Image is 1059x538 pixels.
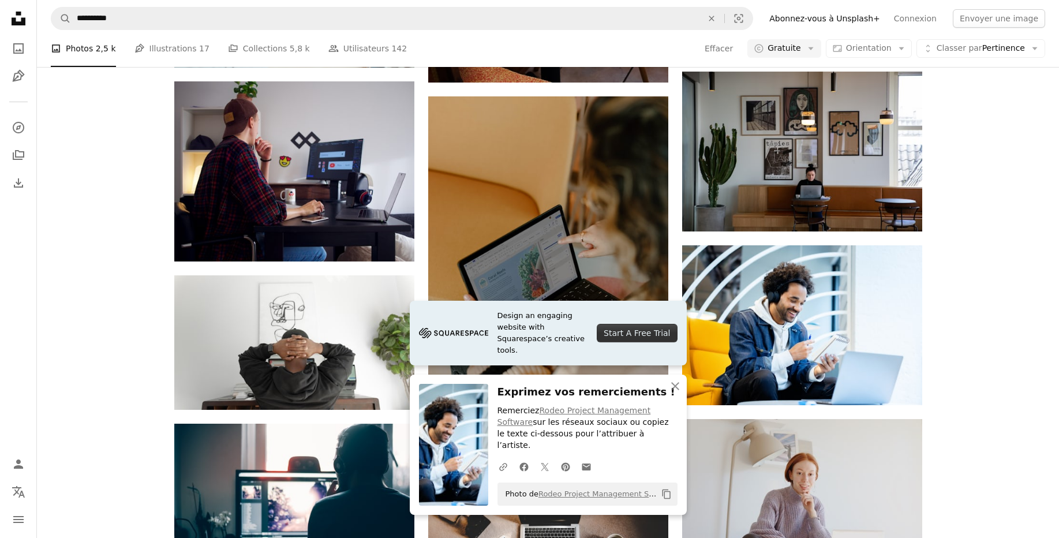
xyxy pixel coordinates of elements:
[704,39,734,58] button: Effacer
[7,171,30,195] a: Historique de téléchargement
[497,406,651,427] a: Rodeo Project Management Software
[937,43,982,53] span: Classer par
[174,81,414,261] img: homme assis près d’une table à l’aide d’un ordinateur
[7,453,30,476] a: Connexion / S’inscrire
[500,485,657,503] span: Photo de sur
[174,275,414,410] img: homme en sweat à capuche gris assis sur une chaise
[657,484,676,504] button: Copier dans le presse-papier
[725,8,753,29] button: Recherche de visuels
[199,42,209,55] span: 17
[428,271,668,282] a: une personne utilisant un ordinateur portable
[228,30,310,67] a: Collections 5,8 k
[887,9,944,28] a: Connexion
[682,245,922,405] img: Un homme assis devant un ordinateur portable
[747,39,821,58] button: Gratuite
[576,455,597,478] a: Partager par mail
[534,455,555,478] a: Partagez-leTwitter
[7,7,30,32] a: Accueil — Unsplash
[51,7,753,30] form: Rechercher des visuels sur tout le site
[682,72,922,231] img: Femme en chemise noire à manches longues assise sur une chaise en bois marron
[328,30,407,67] a: Utilisateurs 142
[768,43,801,54] span: Gratuite
[174,166,414,176] a: homme assis près d’une table à l’aide d’un ordinateur
[7,508,30,531] button: Menu
[497,310,588,356] span: Design an engaging website with Squarespace’s creative tools.
[699,8,724,29] button: Effacer
[682,494,922,504] a: Femme en pull gris assise sur une chaise à l’aide d’un macbook
[174,337,414,348] a: homme en sweat à capuche gris assis sur une chaise
[538,490,677,498] a: Rodeo Project Management Software
[391,42,407,55] span: 142
[51,8,71,29] button: Rechercher sur Unsplash
[419,324,488,342] img: file-1705255347840-230a6ab5bca9image
[682,320,922,330] a: Un homme assis devant un ordinateur portable
[497,384,678,401] h3: Exprimez vos remerciements !
[428,96,668,457] img: une personne utilisant un ordinateur portable
[597,324,677,342] div: Start A Free Trial
[682,146,922,156] a: Femme en chemise noire à manches longues assise sur une chaise en bois marron
[290,42,310,55] span: 5,8 k
[134,30,209,67] a: Illustrations 17
[7,480,30,503] button: Langue
[953,9,1045,28] button: Envoyer une image
[846,43,892,53] span: Orientation
[7,65,30,88] a: Illustrations
[7,144,30,167] a: Collections
[174,499,414,509] a: personne retouchant une photo sur un ordinateur
[497,405,678,451] p: Remerciez sur les réseaux sociaux ou copiez le texte ci-dessous pour l’attribuer à l’artiste.
[916,39,1045,58] button: Classer parPertinence
[937,43,1025,54] span: Pertinence
[555,455,576,478] a: Partagez-lePinterest
[762,9,887,28] a: Abonnez-vous à Unsplash+
[7,116,30,139] a: Explorer
[410,301,687,365] a: Design an engaging website with Squarespace’s creative tools.Start A Free Trial
[514,455,534,478] a: Partagez-leFacebook
[826,39,912,58] button: Orientation
[7,37,30,60] a: Photos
